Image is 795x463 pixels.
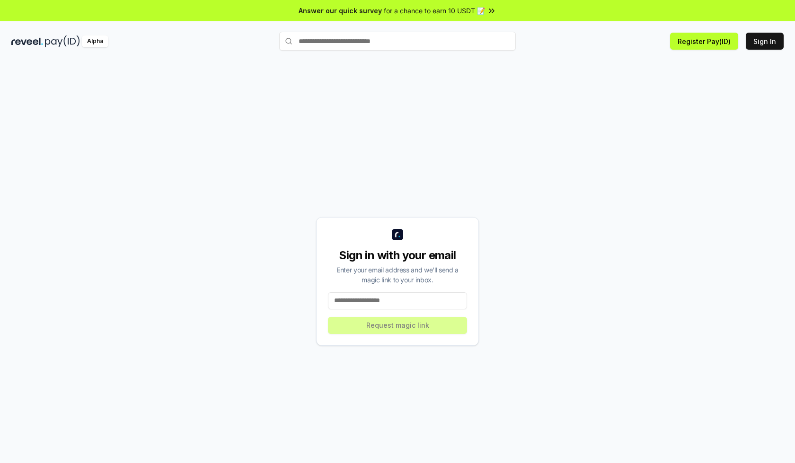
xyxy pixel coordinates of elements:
div: Alpha [82,35,108,47]
span: for a chance to earn 10 USDT 📝 [384,6,485,16]
div: Sign in with your email [328,248,467,263]
button: Sign In [746,33,784,50]
div: Enter your email address and we’ll send a magic link to your inbox. [328,265,467,285]
img: logo_small [392,229,403,240]
button: Register Pay(ID) [670,33,738,50]
img: pay_id [45,35,80,47]
span: Answer our quick survey [299,6,382,16]
img: reveel_dark [11,35,43,47]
